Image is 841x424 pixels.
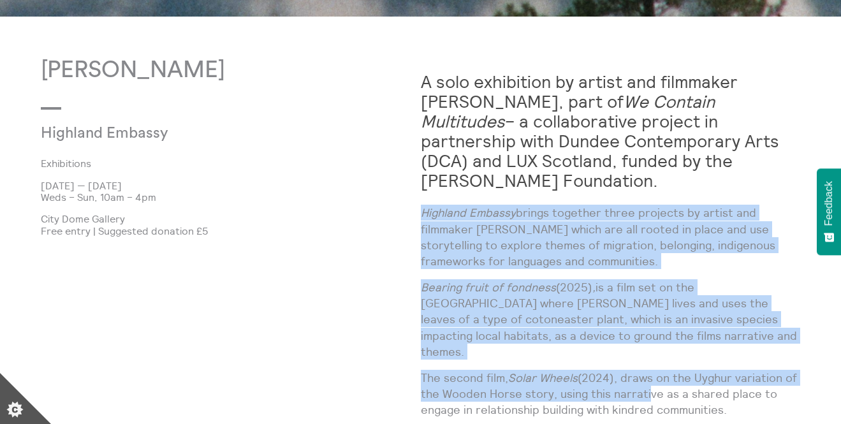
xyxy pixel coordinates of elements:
[41,213,421,224] p: City Dome Gallery
[508,370,578,385] em: Solar Wheels
[41,125,294,143] p: Highland Embassy
[41,225,421,237] p: Free entry | Suggested donation £5
[41,191,421,203] p: Weds – Sun, 10am – 4pm
[592,280,596,295] em: ,
[421,71,779,191] strong: A solo exhibition by artist and filmmaker [PERSON_NAME], part of – a collaborative project in par...
[41,57,421,84] p: [PERSON_NAME]
[817,168,841,255] button: Feedback - Show survey
[421,205,516,220] em: Highland Embassy
[421,370,801,418] p: The second film, (2024), draws on the Uyghur variation of the Wooden Horse story, using this narr...
[421,91,715,132] em: We Contain Multitudes
[823,181,835,226] span: Feedback
[421,205,801,269] p: brings together three projects by artist and filmmaker [PERSON_NAME] which are all rooted in plac...
[421,279,801,360] p: (2025) is a film set on the [GEOGRAPHIC_DATA] where [PERSON_NAME] lives and uses the leaves of a ...
[421,280,556,295] em: Bearing fruit of fondness
[41,157,400,169] a: Exhibitions
[41,180,421,191] p: [DATE] — [DATE]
